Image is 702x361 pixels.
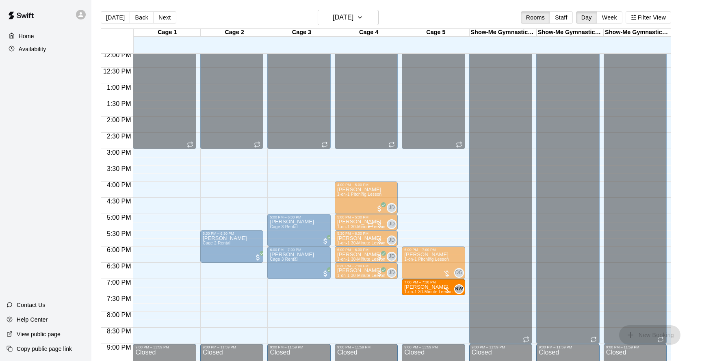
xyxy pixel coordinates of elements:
div: 9:00 PM – 11:59 PM [135,345,171,349]
span: 3:00 PM [105,149,133,156]
div: Cage 5 [402,29,469,37]
div: Show-Me Gymnastics Cage 3 [604,29,671,37]
span: Recurring event [388,141,395,148]
span: You don't have the permission to add bookings [619,331,680,338]
div: 9:00 PM – 11:59 PM [337,345,373,349]
div: 5:30 PM – 6:00 PM [337,231,370,236]
span: All customers have paid [254,253,262,262]
div: Drew Garrett [454,268,464,278]
p: Help Center [17,316,48,324]
button: [DATE] [318,10,379,25]
div: Jake Deakins [387,203,396,213]
p: Availability [19,45,46,53]
div: 5:30 PM – 6:00 PM: 1-on-1 30-Minute Lesson [335,230,398,246]
div: 6:30 PM – 7:00 PM: Carter Hurst [335,263,398,279]
div: 6:00 PM – 6:30 PM: Noah Bond [335,246,398,263]
div: Home [6,30,85,42]
span: 7:30 PM [105,295,133,302]
span: 1-on-1 30-Minute Lesson [337,225,386,229]
span: 1:00 PM [105,84,133,91]
div: Show-Me Gymnastics Cage 1 [470,29,537,37]
div: 9:00 PM – 11:59 PM [203,345,238,349]
span: 6:30 PM [105,263,133,270]
span: Recurring event [254,141,260,148]
span: 8:30 PM [105,328,133,335]
div: Cage 3 [268,29,335,37]
span: Noah Winslow [457,284,464,294]
span: 5:00 PM [105,214,133,221]
span: JD [389,236,395,244]
span: JD [389,269,395,277]
div: 9:00 PM – 11:59 PM [472,345,507,349]
span: 3:30 PM [105,165,133,172]
button: Rooms [521,11,550,24]
div: 9:00 PM – 11:59 PM [404,345,440,349]
span: Jake Deakins [390,268,396,278]
span: Jake Deakins [390,252,396,262]
div: Cage 2 [201,29,268,37]
span: NW [455,285,463,293]
span: 1-on-1 30-Minute Lesson [404,290,453,294]
div: 4:00 PM – 5:00 PM: Jacob Addis [335,182,398,214]
span: 12:30 PM [101,68,133,75]
span: Recurring event [523,336,529,343]
span: Drew Garrett [457,268,464,278]
button: Staff [550,11,573,24]
div: 5:30 PM – 6:30 PM: Wyatt Wilhite [200,230,263,263]
span: Cage 3 Rental [270,257,297,262]
span: Recurring event [456,141,462,148]
span: JD [389,204,395,212]
div: Jake Deakins [387,236,396,245]
span: 2:30 PM [105,133,133,140]
div: Jake Deakins [387,219,396,229]
span: 4:00 PM [105,182,133,188]
div: 7:00 PM – 7:30 PM: Winslow [402,279,465,295]
div: 6:30 PM – 7:00 PM [337,264,370,268]
span: JD [389,253,395,261]
div: 6:00 PM – 7:00 PM: 1-on-1 Pitching Lesson [402,246,465,279]
p: Contact Us [17,301,45,309]
span: 6:00 PM [105,246,133,253]
div: 4:00 PM – 5:00 PM [337,183,370,187]
button: Week [597,11,622,24]
div: Show-Me Gymnastics Cage 2 [537,29,604,37]
p: Home [19,32,34,40]
div: 5:00 PM – 5:30 PM: 1-on-1 30-Minute Lesson [335,214,398,230]
div: 5:30 PM – 6:30 PM [203,231,236,236]
div: 5:00 PM – 6:00 PM: Katie Sattler [267,214,330,246]
button: Filter View [626,11,671,24]
div: Jake Deakins [387,268,396,278]
div: 5:00 PM – 5:30 PM [337,215,370,219]
span: 1-on-1 Pitching Lesson [337,192,382,197]
span: Recurring event [187,141,193,148]
div: 6:00 PM – 7:00 PM: Douglas Steinley [267,246,330,279]
button: [DATE] [101,11,130,24]
div: 9:00 PM – 11:59 PM [606,345,641,349]
span: Jake Deakins [390,236,396,245]
button: Next [153,11,176,24]
span: JD [389,220,395,228]
div: 6:00 PM – 6:30 PM [337,248,370,252]
span: All customers have paid [321,270,329,278]
span: Jake Deakins [390,203,396,213]
span: 1-on-1 Pitching Lesson [404,257,449,262]
div: Cage 1 [134,29,201,37]
div: 9:00 PM – 11:59 PM [539,345,574,349]
span: Recurring event [321,141,328,148]
span: Recurring event [367,222,374,228]
span: 12:00 PM [101,52,133,58]
div: Noah Winslow [454,284,464,294]
div: 5:00 PM – 6:00 PM [270,215,303,219]
div: 7:00 PM – 7:30 PM [404,280,438,284]
div: Cage 4 [335,29,402,37]
h6: [DATE] [333,12,353,23]
span: All customers have paid [321,237,329,245]
span: All customers have paid [375,253,383,262]
span: 9:00 PM [105,344,133,351]
div: Jake Deakins [387,252,396,262]
div: 6:00 PM – 7:00 PM [404,248,438,252]
button: Day [576,11,597,24]
span: 8:00 PM [105,311,133,318]
span: 7:00 PM [105,279,133,286]
p: Copy public page link [17,345,72,353]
